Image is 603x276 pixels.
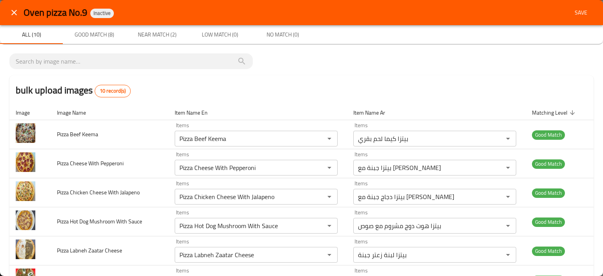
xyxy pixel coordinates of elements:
button: Open [502,133,513,144]
img: Pizza Hot Dog Mushroom With Sauce [16,210,35,230]
img: Pizza Chicken Cheese With Jalapeno [16,181,35,201]
div: Inactive [90,9,114,18]
div: Total records count [95,85,131,97]
img: Pizza Beef Keema [16,123,35,143]
span: Good Match (8) [68,30,121,40]
th: Item Name En [168,105,347,120]
button: Open [324,133,335,144]
button: close [5,3,24,22]
span: Near Match (2) [130,30,184,40]
button: Open [502,191,513,202]
button: Save [568,5,594,20]
img: Pizza Cheese With Pepperoni [16,152,35,172]
input: search [16,55,247,68]
button: Open [502,162,513,173]
span: No Match (0) [256,30,309,40]
span: Good Match [532,159,565,168]
button: Open [324,162,335,173]
span: Image Name [57,108,96,117]
button: Open [324,191,335,202]
span: Low Match (0) [193,30,247,40]
button: Open [502,220,513,231]
span: Oven pizza No.9 [24,4,87,21]
span: Pizza Beef Keema [57,129,98,139]
span: Pizza Cheese With Pepperoni [57,158,124,168]
img: Pizza Labneh Zaatar Cheese [16,239,35,259]
span: 10 record(s) [95,87,130,95]
span: Pizza Labneh Zaatar Cheese [57,245,122,256]
span: Pizza Chicken Cheese With Jalapeno [57,187,140,197]
th: Item Name Ar [347,105,526,120]
span: Good Match [532,188,565,197]
button: Open [324,249,335,260]
button: Open [324,220,335,231]
span: Inactive [90,10,114,16]
h2: bulk upload images [16,83,131,97]
button: Open [502,249,513,260]
th: Image [9,105,51,120]
span: Pizza Hot Dog Mushroom With Sauce [57,216,142,227]
span: Save [572,8,590,18]
span: Good Match [532,218,565,227]
span: Matching Level [532,108,577,117]
span: Good Match [532,247,565,256]
span: Good Match [532,130,565,139]
span: All (10) [5,30,58,40]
